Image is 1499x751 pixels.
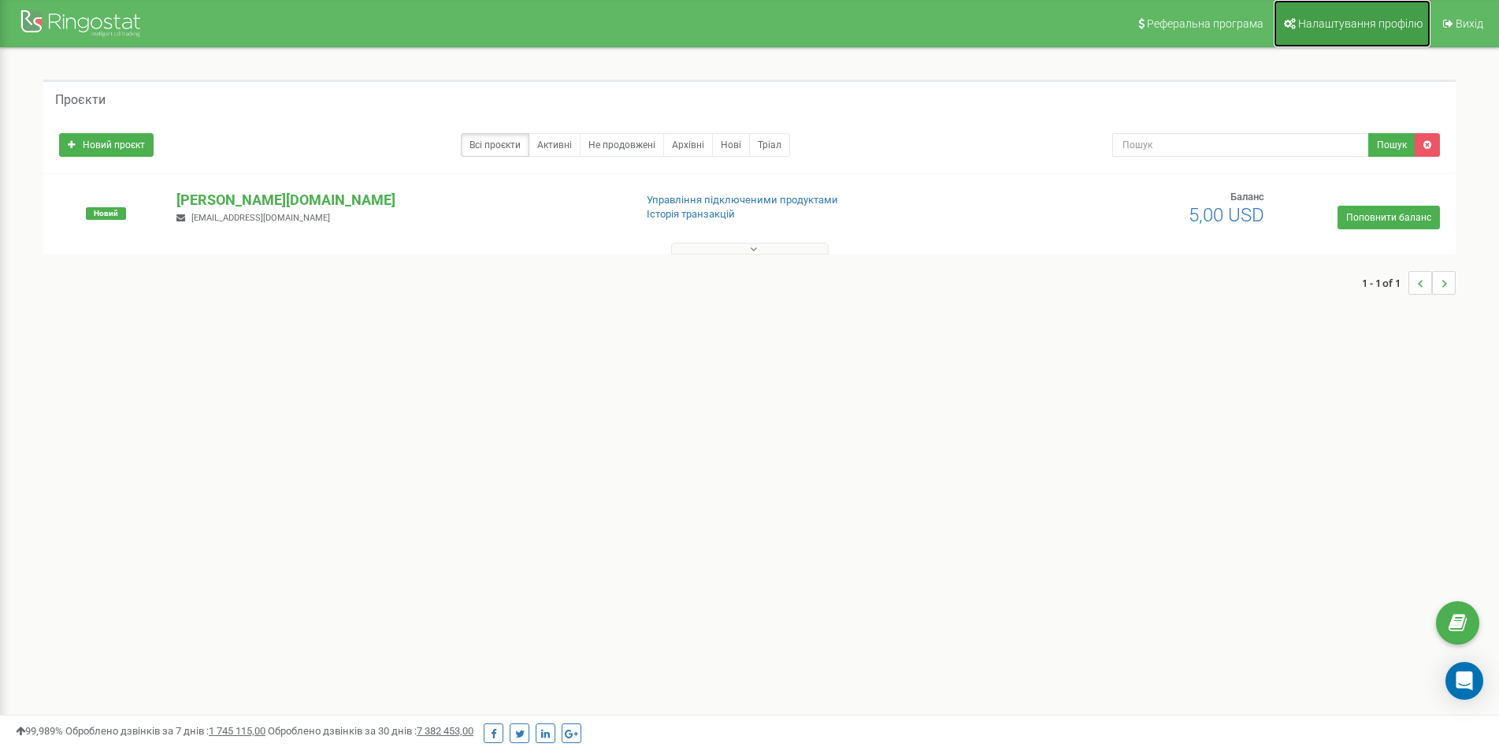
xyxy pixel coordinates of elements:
[1362,255,1456,310] nav: ...
[712,133,750,157] a: Нові
[749,133,790,157] a: Тріал
[1456,17,1483,30] span: Вихід
[461,133,529,157] a: Всі проєкти
[1362,271,1408,295] span: 1 - 1 of 1
[59,133,154,157] a: Новий проєкт
[1298,17,1423,30] span: Налаштування профілю
[176,190,621,210] p: [PERSON_NAME][DOMAIN_NAME]
[65,725,265,737] span: Оброблено дзвінків за 7 днів :
[529,133,581,157] a: Активні
[1112,133,1369,157] input: Пошук
[647,194,838,206] a: Управління підключеними продуктами
[647,208,735,220] a: Історія транзакцій
[16,725,63,737] span: 99,989%
[1230,191,1264,203] span: Баланс
[86,207,126,220] span: Новий
[580,133,664,157] a: Не продовжені
[55,93,106,107] h5: Проєкти
[268,725,473,737] span: Оброблено дзвінків за 30 днів :
[663,133,713,157] a: Архівні
[417,725,473,737] u: 7 382 453,00
[209,725,265,737] u: 1 745 115,00
[1338,206,1440,229] a: Поповнити баланс
[1147,17,1263,30] span: Реферальна програма
[191,213,330,223] span: [EMAIL_ADDRESS][DOMAIN_NAME]
[1445,662,1483,700] div: Open Intercom Messenger
[1189,204,1264,226] span: 5,00 USD
[1368,133,1416,157] button: Пошук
